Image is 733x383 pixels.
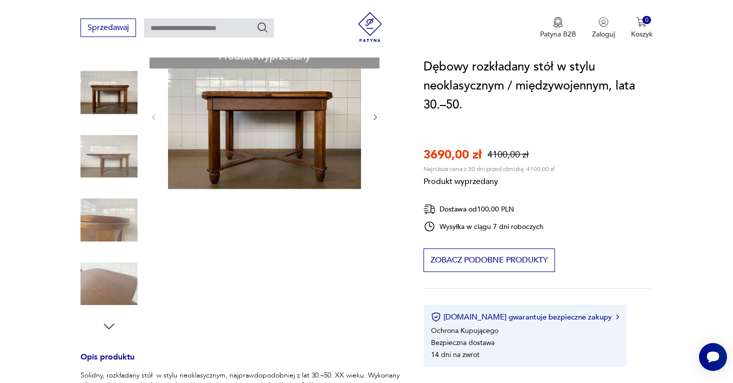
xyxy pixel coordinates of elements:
a: Ikona medaluPatyna B2B [540,17,576,39]
p: Zaloguj [592,29,615,39]
img: Patyna - sklep z meblami i dekoracjami vintage [355,12,385,42]
li: Ochrona Kupującego [431,326,498,335]
button: Zobacz podobne produkty [423,248,555,272]
img: Ikona medalu [553,17,563,28]
button: Sprzedawaj [80,18,136,37]
p: Koszyk [631,29,652,39]
img: Ikona koszyka [636,17,646,27]
button: 0Koszyk [631,17,652,39]
p: 4100,00 zł [487,148,528,161]
iframe: Smartsupp widget button [699,343,727,371]
p: 3690,00 zł [423,146,481,163]
div: 0 [642,16,651,24]
h3: Opis produktu [80,354,399,370]
img: Ikona dostawy [423,203,435,215]
a: Sprzedawaj [80,25,136,32]
li: Bezpieczna dostawa [431,338,494,347]
div: Wysyłka w ciągu 7 dni roboczych [423,220,543,232]
p: Patyna B2B [540,29,576,39]
h1: Dębowy rozkładany stół w stylu neoklasycznym / międzywojennym, lata 30.–50. [423,57,652,114]
div: Dostawa od 100,00 PLN [423,203,543,215]
button: [DOMAIN_NAME] gwarantuje bezpieczne zakupy [431,312,618,322]
img: Ikonka użytkownika [598,17,608,27]
li: 14 dni na zwrot [431,350,479,359]
button: Patyna B2B [540,17,576,39]
img: Ikona strzałki w prawo [616,314,619,319]
p: Produkt wyprzedany [423,173,554,187]
p: Najniższa cena z 30 dni przed obniżką: 4100,00 zł [423,165,554,173]
button: Zaloguj [592,17,615,39]
img: Ikona certyfikatu [431,312,441,322]
button: Szukaj [256,21,268,33]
